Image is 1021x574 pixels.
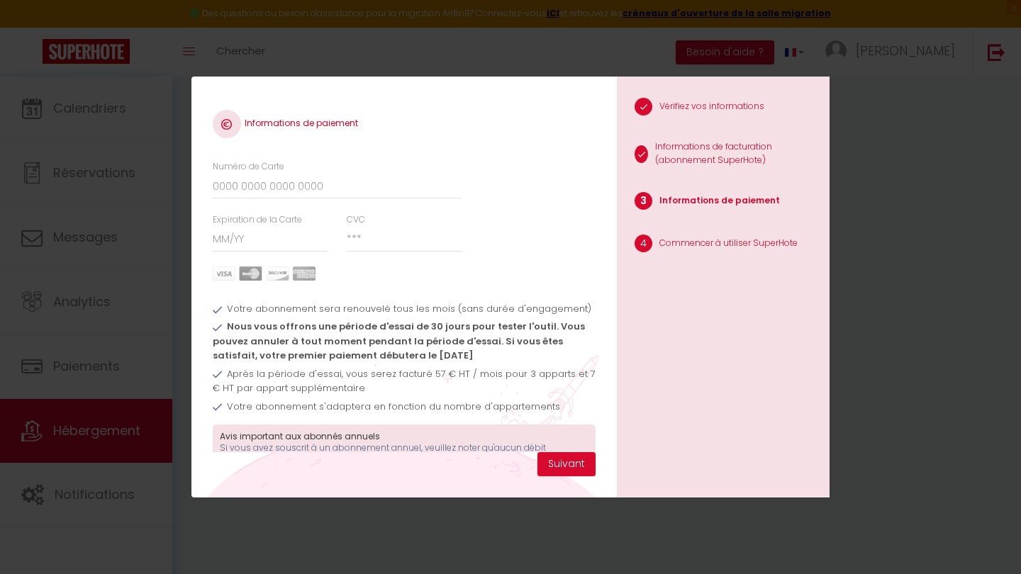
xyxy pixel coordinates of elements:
[617,133,830,178] li: Informations de facturation (abonnement SuperHote)
[617,227,830,263] li: Commencer à utiliser SuperHote
[227,400,560,413] span: Votre abonnement s'adaptera en fonction du nombre d'appartements
[617,91,830,126] li: Vérifiez vos informations
[213,367,596,395] span: Après la période d'essai, vous serez facturé 57 € HT / mois pour 3 apparts et 7 € HT par appart s...
[213,213,302,227] label: Expiration de la Carte
[213,266,316,281] img: carts.png
[11,6,54,48] button: Ouvrir le widget de chat LiveChat
[617,185,830,220] li: Informations de paiement
[635,235,652,252] span: 4
[347,213,365,227] label: CVC
[213,227,328,252] input: MM/YY
[213,160,284,174] label: Numéro de Carte
[213,110,596,138] h4: Informations de paiement
[220,441,588,508] p: Si vous avez souscrit à un abonnement annuel, veuillez noter qu'aucun débit supplémentaire ne ser...
[537,452,596,476] button: Suivant
[635,192,652,210] span: 3
[227,302,591,315] span: Votre abonnement sera renouvelé tous les mois (sans durée d'engagement)
[213,320,585,362] span: Nous vous offrons une période d'essai de 30 jours pour tester l'outil. Vous pouvez annuler à tout...
[213,174,462,199] input: 0000 0000 0000 0000
[220,432,588,441] h3: Avis important aux abonnés annuels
